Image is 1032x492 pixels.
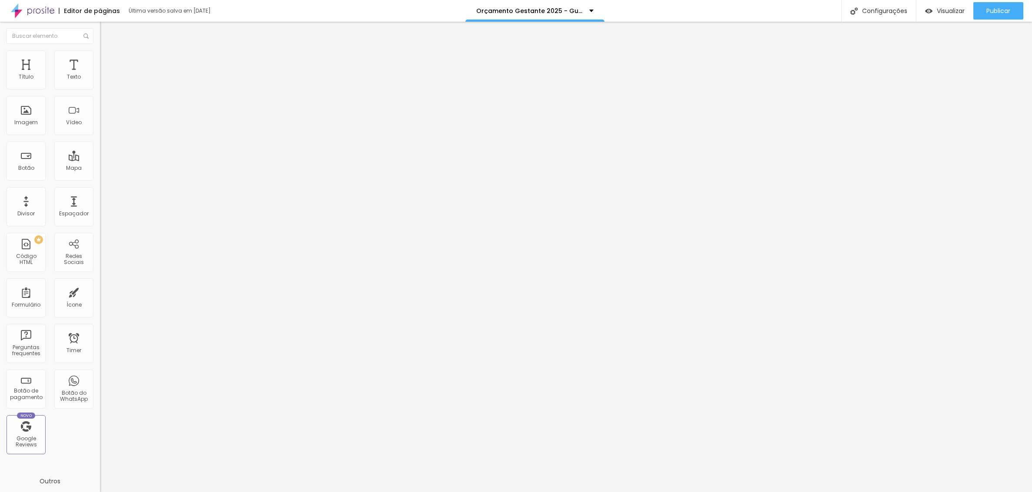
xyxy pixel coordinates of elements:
img: view-1.svg [925,7,932,15]
div: Espaçador [59,211,89,217]
div: Redes Sociais [56,253,91,266]
div: Imagem [14,119,38,125]
div: Perguntas frequentes [9,344,43,357]
div: Botão [18,165,34,171]
div: Vídeo [66,119,82,125]
div: Novo [17,413,36,419]
div: Última versão salva em [DATE] [129,8,229,13]
div: Código HTML [9,253,43,266]
div: Editor de páginas [59,8,120,14]
div: Botão do WhatsApp [56,390,91,403]
div: Título [19,74,33,80]
iframe: Editor [100,22,1032,492]
span: Publicar [986,7,1010,14]
input: Buscar elemento [7,28,93,44]
button: Publicar [973,2,1023,20]
div: Texto [67,74,81,80]
img: Icone [83,33,89,39]
img: Icone [850,7,858,15]
div: Mapa [66,165,82,171]
div: Botão de pagamento [9,388,43,400]
div: Google Reviews [9,436,43,448]
div: Formulário [12,302,40,308]
div: Timer [66,347,81,353]
span: Visualizar [937,7,965,14]
div: Ícone [66,302,82,308]
div: Divisor [17,211,35,217]
button: Visualizar [916,2,973,20]
p: Orçamento Gestante 2025 - Guia Completo [476,8,583,14]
